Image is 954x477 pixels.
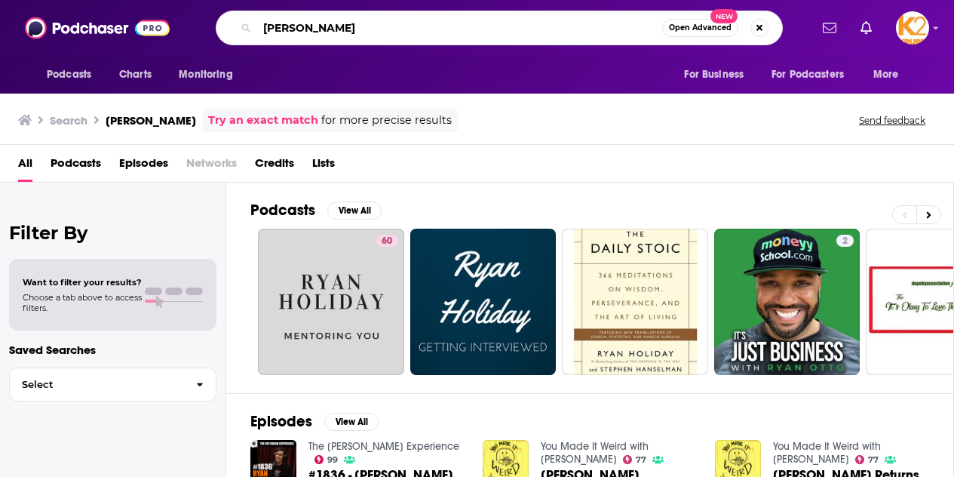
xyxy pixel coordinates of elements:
span: 77 [636,457,646,463]
a: 2 [836,235,854,247]
a: Charts [109,60,161,89]
a: 2 [714,229,860,375]
div: Search podcasts, credits, & more... [216,11,783,45]
span: New [710,9,738,23]
button: open menu [168,60,252,89]
span: Podcasts [47,64,91,85]
span: For Podcasters [771,64,844,85]
a: You Made It Weird with Pete Holmes [773,440,881,466]
a: PodcastsView All [250,201,382,220]
h2: Episodes [250,412,312,431]
a: You Made It Weird with Pete Holmes [541,440,649,466]
span: Want to filter your results? [23,277,142,288]
a: Lists [312,151,335,182]
span: Logged in as K2Krupp [896,11,929,45]
span: 2 [842,234,848,249]
h2: Filter By [9,222,216,244]
button: Show profile menu [896,11,929,45]
a: EpisodesView All [250,412,379,431]
p: Saved Searches [9,343,216,357]
span: More [873,64,899,85]
span: Choose a tab above to access filters. [23,292,142,313]
button: open menu [36,60,111,89]
button: open menu [762,60,866,89]
a: 60 [376,235,398,247]
img: User Profile [896,11,929,45]
h3: [PERSON_NAME] [106,113,196,128]
h3: Search [50,113,87,128]
a: 77 [855,455,879,464]
button: open menu [863,60,918,89]
span: Open Advanced [669,24,732,32]
span: Networks [186,151,237,182]
a: 60 [258,229,404,375]
a: Show notifications dropdown [817,15,842,41]
span: Select [10,380,184,389]
a: 99 [314,455,339,464]
h2: Podcasts [250,201,315,220]
button: Select [9,368,216,402]
button: Open AdvancedNew [662,19,738,37]
a: Show notifications dropdown [854,15,878,41]
span: 99 [327,457,338,463]
a: Podcasts [51,151,101,182]
span: For Business [684,64,744,85]
a: All [18,151,32,182]
span: 77 [868,457,879,463]
button: Send feedback [854,114,930,127]
span: Monitoring [179,64,232,85]
a: Episodes [119,151,168,182]
span: Charts [119,64,152,85]
button: View All [327,202,382,220]
a: Credits [255,151,294,182]
input: Search podcasts, credits, & more... [257,16,662,40]
button: View All [324,413,379,431]
img: Podchaser - Follow, Share and Rate Podcasts [25,14,170,42]
span: for more precise results [321,112,452,129]
span: 60 [382,234,392,249]
a: 77 [623,455,647,464]
a: The Joe Rogan Experience [308,440,459,453]
button: open menu [673,60,762,89]
a: Try an exact match [208,112,318,129]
